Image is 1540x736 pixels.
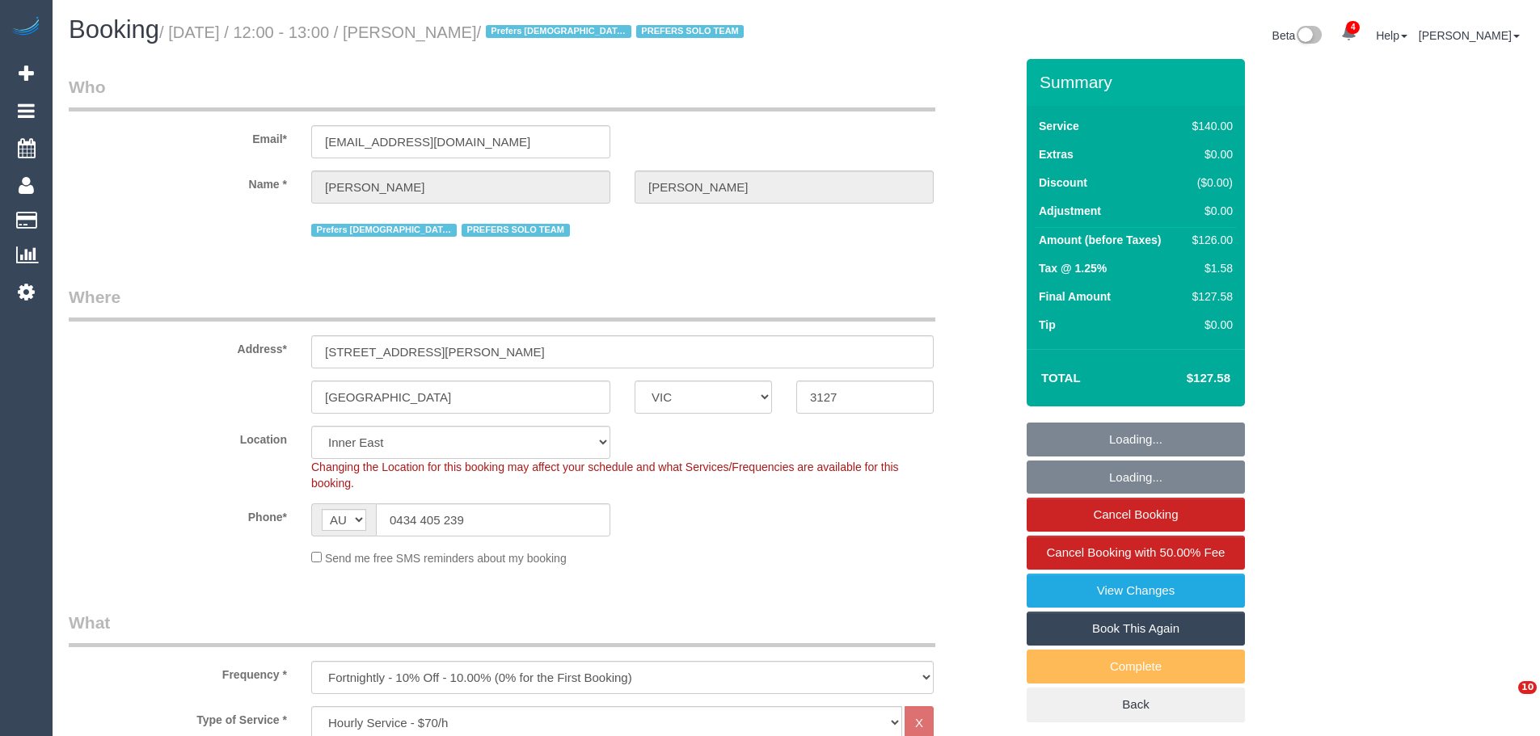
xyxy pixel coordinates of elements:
[1039,317,1056,333] label: Tip
[311,461,899,490] span: Changing the Location for this booking may affect your schedule and what Services/Frequencies are...
[311,224,457,237] span: Prefers [DEMOGRAPHIC_DATA] cleaners
[159,23,749,41] small: / [DATE] / 12:00 - 13:00 / [PERSON_NAME]
[486,25,631,38] span: Prefers [DEMOGRAPHIC_DATA] cleaners
[1027,688,1245,721] a: Back
[57,335,299,357] label: Address*
[376,503,610,536] input: Phone*
[311,125,610,158] input: Email*
[1039,146,1074,162] label: Extras
[1039,118,1079,134] label: Service
[311,381,610,414] input: Suburb*
[1040,73,1237,91] h3: Summary
[311,170,610,204] input: First Name*
[1186,317,1233,333] div: $0.00
[1039,232,1161,248] label: Amount (before Taxes)
[1039,288,1111,305] label: Final Amount
[69,15,159,44] span: Booking
[635,170,934,204] input: Last Name*
[1186,118,1233,134] div: $140.00
[69,611,935,647] legend: What
[1186,203,1233,219] div: $0.00
[1039,260,1107,276] label: Tax @ 1.25%
[1027,574,1245,608] a: View Changes
[57,426,299,448] label: Location
[325,552,567,565] span: Send me free SMS reminders about my booking
[1027,612,1245,646] a: Book This Again
[462,224,570,237] span: PREFERS SOLO TEAM
[1138,372,1230,385] h4: $127.58
[1346,21,1360,34] span: 4
[1518,681,1537,694] span: 10
[1039,203,1101,219] label: Adjustment
[1376,29,1407,42] a: Help
[1047,545,1226,559] span: Cancel Booking with 50.00% Fee
[1186,288,1233,305] div: $127.58
[636,25,745,38] span: PREFERS SOLO TEAM
[57,706,299,728] label: Type of Service *
[1419,29,1520,42] a: [PERSON_NAME]
[57,661,299,683] label: Frequency *
[1272,29,1323,42] a: Beta
[69,75,935,111] legend: Who
[57,503,299,525] label: Phone*
[57,170,299,192] label: Name *
[1027,536,1245,570] a: Cancel Booking with 50.00% Fee
[1027,498,1245,532] a: Cancel Booking
[1041,371,1081,385] strong: Total
[69,285,935,322] legend: Where
[10,16,42,39] img: Automaid Logo
[1485,681,1524,720] iframe: Intercom live chat
[477,23,749,41] span: /
[1333,16,1365,52] a: 4
[796,381,934,414] input: Post Code*
[1186,232,1233,248] div: $126.00
[57,125,299,147] label: Email*
[1186,175,1233,191] div: ($0.00)
[1186,146,1233,162] div: $0.00
[1039,175,1087,191] label: Discount
[1295,26,1322,47] img: New interface
[1186,260,1233,276] div: $1.58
